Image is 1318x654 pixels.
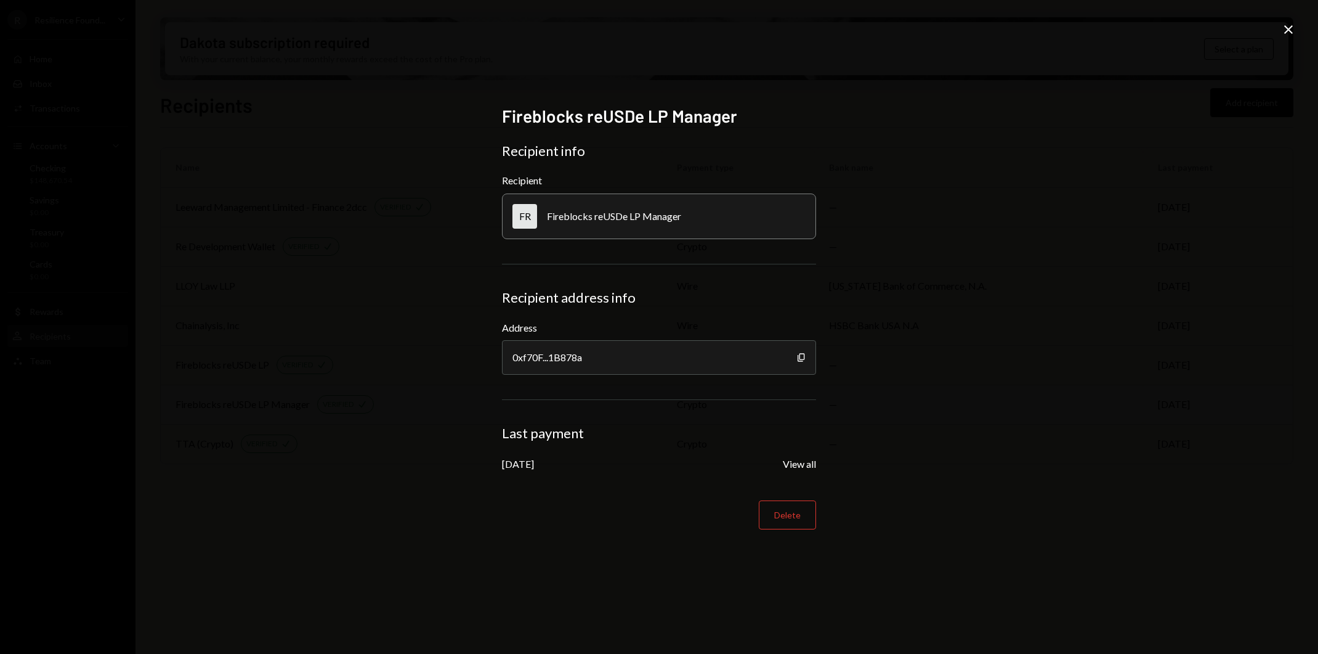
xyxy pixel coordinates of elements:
[502,321,816,335] label: Address
[759,501,816,529] button: Delete
[502,425,816,442] div: Last payment
[783,458,816,471] button: View all
[502,142,816,160] div: Recipient info
[502,458,534,470] div: [DATE]
[502,289,816,306] div: Recipient address info
[502,174,816,186] div: Recipient
[512,204,537,229] div: FR
[547,210,681,222] div: Fireblocks reUSDe LP Manager
[502,104,816,128] h2: Fireblocks reUSDe LP Manager
[502,340,816,375] div: 0xf70F...1B878a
